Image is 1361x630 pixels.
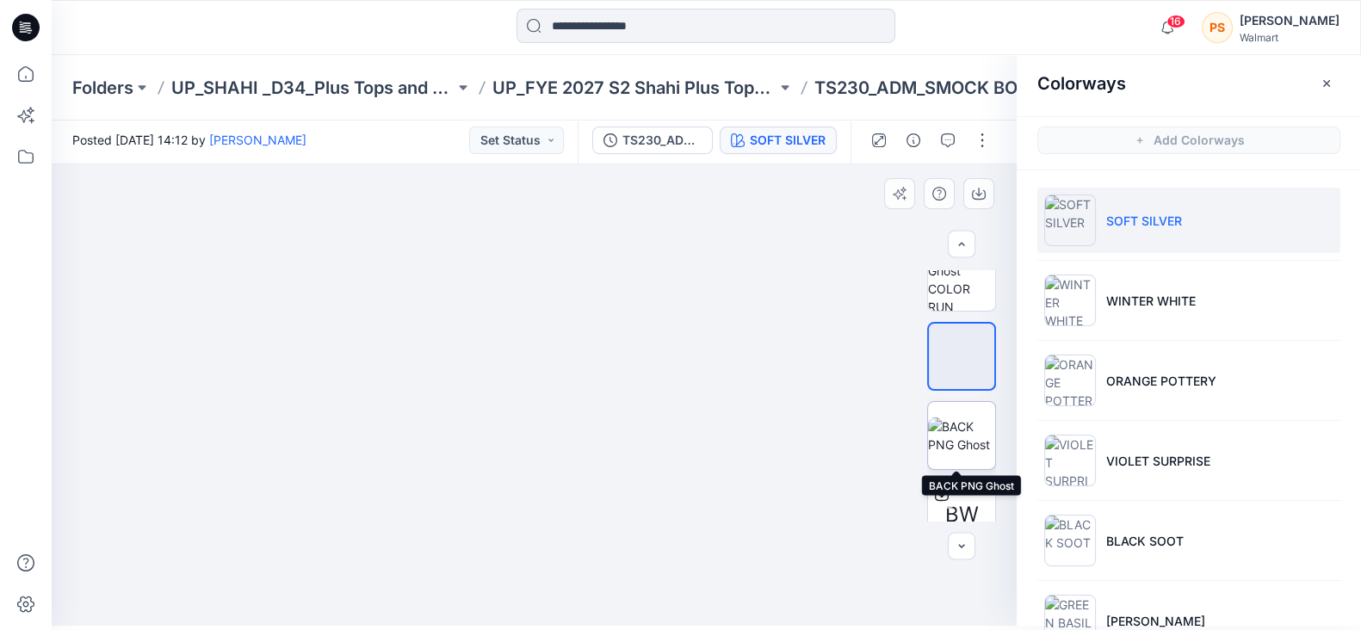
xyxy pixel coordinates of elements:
div: TS230_ADM_SMOCK BODICE MINI DRESS [622,131,702,150]
a: [PERSON_NAME] [209,133,306,147]
p: WINTER WHITE [1106,292,1196,310]
img: ORANGE POTTERY [1044,355,1096,406]
p: ORANGE POTTERY [1106,372,1216,390]
h2: Colorways [1037,73,1126,94]
a: Folders [72,76,133,100]
img: SOFT SILVER [1044,195,1096,246]
span: 16 [1166,15,1185,28]
img: VIOLET SURPRISE [1044,435,1096,486]
span: Posted [DATE] 14:12 by [72,131,306,149]
button: TS230_ADM_SMOCK BODICE MINI DRESS [592,127,713,154]
div: Walmart [1240,31,1339,44]
button: Details [900,127,927,154]
img: BLACK SOOT [1044,515,1096,566]
p: SOFT SILVER [1106,212,1182,230]
div: [PERSON_NAME] [1240,10,1339,31]
p: BLACK SOOT [1106,532,1184,550]
span: BW [945,499,979,530]
img: 3/4 PNG Ghost COLOR RUN [928,244,995,311]
p: [PERSON_NAME] [1106,612,1205,630]
img: BACK PNG Ghost [928,417,995,454]
div: SOFT SILVER [750,131,826,150]
p: TS230_ADM_SMOCK BODICE MINI DRESS [814,76,1098,100]
div: PS [1202,12,1233,43]
a: UP_FYE 2027 S2 Shahi Plus Tops and Dress [492,76,776,100]
button: SOFT SILVER [720,127,837,154]
a: UP_SHAHI _D34_Plus Tops and Dresses [171,76,455,100]
p: VIOLET SURPRISE [1106,452,1210,470]
img: WINTER WHITE [1044,275,1096,326]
